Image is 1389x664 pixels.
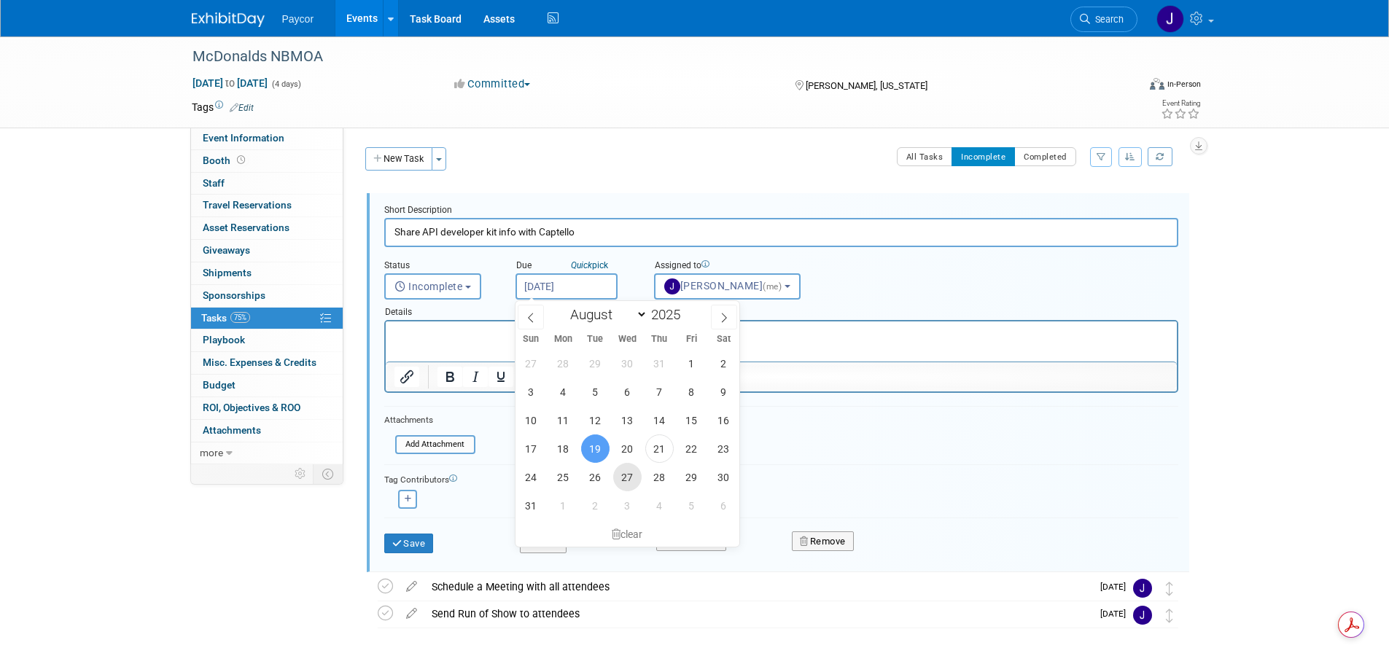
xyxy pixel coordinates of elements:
[192,100,254,114] td: Tags
[645,349,674,378] span: July 31, 2025
[517,349,545,378] span: July 27, 2025
[384,300,1178,320] div: Details
[549,378,577,406] span: August 4, 2025
[191,308,343,329] a: Tasks75%
[613,349,642,378] span: July 30, 2025
[191,217,343,239] a: Asset Reservations
[549,349,577,378] span: July 28, 2025
[709,349,738,378] span: August 2, 2025
[203,356,316,368] span: Misc. Expenses & Credits
[489,367,513,387] button: Underline
[201,312,250,324] span: Tasks
[203,379,236,391] span: Budget
[952,147,1015,166] button: Incomplete
[675,335,707,344] span: Fri
[1090,14,1124,25] span: Search
[191,150,343,172] a: Booth
[549,491,577,520] span: September 1, 2025
[581,491,610,520] span: September 2, 2025
[384,414,475,426] div: Attachments
[191,195,343,216] a: Travel Reservations
[677,434,706,463] span: August 22, 2025
[763,281,782,292] span: (me)
[271,79,301,89] span: (4 days)
[517,491,545,520] span: August 31, 2025
[384,204,1178,218] div: Short Description
[191,397,343,419] a: ROI, Objectives & ROO
[203,155,248,166] span: Booth
[677,349,706,378] span: August 1, 2025
[187,44,1116,70] div: McDonalds NBMOA
[547,335,579,344] span: Mon
[282,13,314,25] span: Paycor
[581,378,610,406] span: August 5, 2025
[399,607,424,620] a: edit
[203,199,292,211] span: Travel Reservations
[384,259,494,273] div: Status
[647,306,691,323] input: Year
[234,155,248,165] span: Booth not reserved yet
[645,491,674,520] span: September 4, 2025
[613,463,642,491] span: August 27, 2025
[384,471,1178,486] div: Tag Contributors
[384,273,481,300] button: Incomplete
[203,289,265,301] span: Sponsorships
[313,464,343,483] td: Toggle Event Tabs
[1133,579,1152,598] img: Jenny Campbell
[191,442,343,464] a: more
[191,352,343,374] a: Misc. Expenses & Credits
[645,434,674,463] span: August 21, 2025
[581,434,610,463] span: August 19, 2025
[613,434,642,463] span: August 20, 2025
[192,12,265,27] img: ExhibitDay
[611,335,643,344] span: Wed
[645,463,674,491] span: August 28, 2025
[384,218,1178,246] input: Name of task or a short description
[394,281,463,292] span: Incomplete
[645,378,674,406] span: August 7, 2025
[203,424,261,436] span: Attachments
[517,463,545,491] span: August 24, 2025
[707,335,739,344] span: Sat
[1150,78,1164,90] img: Format-Inperson.png
[613,378,642,406] span: August 6, 2025
[677,491,706,520] span: September 5, 2025
[203,267,252,278] span: Shipments
[581,349,610,378] span: July 29, 2025
[288,464,314,483] td: Personalize Event Tab Strip
[1014,147,1076,166] button: Completed
[200,447,223,458] span: more
[709,406,738,434] span: August 16, 2025
[424,574,1092,599] div: Schedule a Meeting with all attendees
[1161,100,1200,107] div: Event Rating
[384,534,434,554] button: Save
[579,335,611,344] span: Tue
[564,305,647,324] select: Month
[223,77,237,89] span: to
[1070,7,1137,32] a: Search
[1148,147,1172,166] a: Refresh
[424,601,1092,626] div: Send Run of Show to attendees
[394,367,419,387] button: Insert/edit link
[709,463,738,491] span: August 30, 2025
[437,367,462,387] button: Bold
[230,103,254,113] a: Edit
[191,329,343,351] a: Playbook
[549,406,577,434] span: August 11, 2025
[386,321,1177,362] iframe: Rich Text Area
[643,335,675,344] span: Thu
[515,259,632,273] div: Due
[1100,582,1133,592] span: [DATE]
[709,378,738,406] span: August 9, 2025
[613,491,642,520] span: September 3, 2025
[1167,79,1201,90] div: In-Person
[613,406,642,434] span: August 13, 2025
[549,434,577,463] span: August 18, 2025
[1156,5,1184,33] img: Jenny Campbell
[1166,609,1173,622] i: Move task
[677,378,706,406] span: August 8, 2025
[517,434,545,463] span: August 17, 2025
[192,77,268,90] span: [DATE] [DATE]
[549,463,577,491] span: August 25, 2025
